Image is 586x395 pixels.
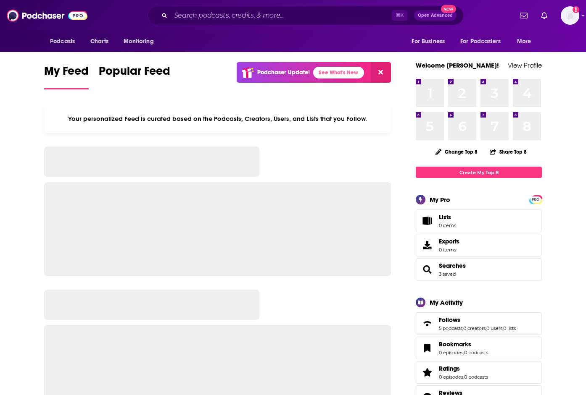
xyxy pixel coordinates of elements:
span: 0 items [439,222,456,228]
a: Searches [419,264,436,275]
span: Bookmarks [439,340,471,348]
span: Exports [419,239,436,251]
span: 0 items [439,247,459,253]
span: Monitoring [124,36,153,47]
a: PRO [531,196,541,202]
span: Lists [439,213,451,221]
button: Open AdvancedNew [414,10,457,21]
div: Your personalized Feed is curated based on the Podcasts, Creators, Users, and Lists that you Follow. [44,105,391,133]
span: PRO [531,196,541,203]
button: open menu [118,34,164,50]
a: Charts [85,34,114,50]
a: 0 podcasts [464,350,488,356]
span: More [517,36,531,47]
img: User Profile [561,6,579,25]
span: Follows [439,316,460,324]
a: Ratings [439,365,488,372]
a: View Profile [508,61,542,69]
span: Logged in as sarahhallprinc [561,6,579,25]
img: Podchaser - Follow, Share and Rate Podcasts [7,8,87,24]
a: Searches [439,262,466,269]
a: See What's New [313,67,364,78]
a: Create My Top 8 [416,167,542,178]
a: 5 podcasts [439,325,462,331]
div: My Activity [430,298,463,306]
a: 0 episodes [439,350,463,356]
a: My Feed [44,64,89,89]
a: Lists [416,209,542,232]
span: Ratings [439,365,460,372]
span: My Feed [44,64,89,83]
a: Follows [439,316,516,324]
button: open menu [44,34,86,50]
span: Popular Feed [99,64,170,83]
a: Show notifications dropdown [517,8,531,23]
span: , [462,325,463,331]
span: New [441,5,456,13]
a: Bookmarks [439,340,488,348]
div: Search podcasts, credits, & more... [148,6,464,25]
a: 0 users [486,325,502,331]
button: Share Top 8 [489,144,527,160]
span: Open Advanced [418,13,453,18]
span: Follows [416,312,542,335]
span: For Business [412,36,445,47]
span: , [463,350,464,356]
a: 0 lists [503,325,516,331]
a: 0 creators [463,325,486,331]
a: Follows [419,318,436,330]
span: , [486,325,486,331]
svg: Add a profile image [573,6,579,13]
a: Bookmarks [419,342,436,354]
span: , [463,374,464,380]
span: Searches [416,258,542,281]
span: ⌘ K [392,10,407,21]
button: open menu [511,34,542,50]
a: 0 podcasts [464,374,488,380]
button: Change Top 8 [430,146,483,157]
span: Exports [439,238,459,245]
span: Charts [90,36,108,47]
a: Exports [416,234,542,256]
a: Show notifications dropdown [538,8,551,23]
a: Welcome [PERSON_NAME]! [416,61,499,69]
span: Lists [439,213,456,221]
button: Show profile menu [561,6,579,25]
button: open menu [455,34,513,50]
p: Podchaser Update! [257,69,310,76]
a: Popular Feed [99,64,170,89]
span: , [502,325,503,331]
span: Bookmarks [416,337,542,359]
a: Ratings [419,366,436,378]
span: Podcasts [50,36,75,47]
input: Search podcasts, credits, & more... [171,9,392,22]
span: For Podcasters [460,36,501,47]
button: open menu [406,34,455,50]
a: 3 saved [439,271,456,277]
span: Ratings [416,361,542,384]
div: My Pro [430,196,450,204]
span: Lists [419,215,436,227]
a: 0 episodes [439,374,463,380]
